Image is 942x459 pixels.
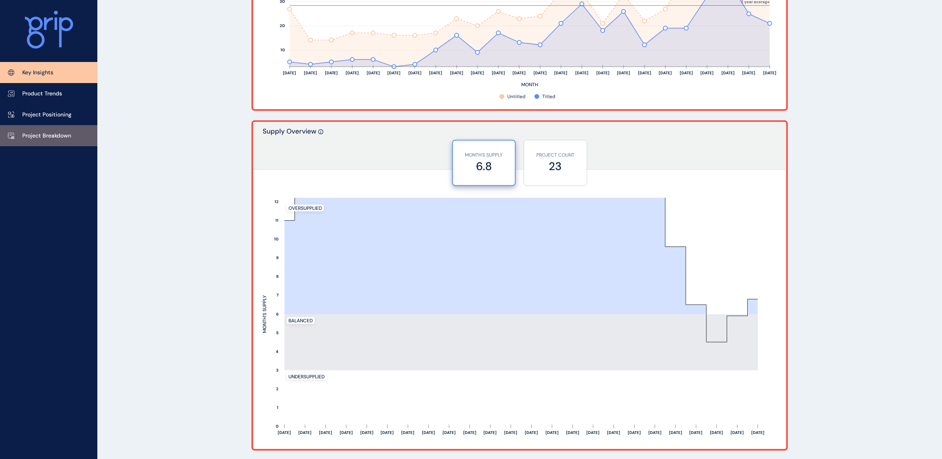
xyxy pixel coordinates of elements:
text: [DATE] [367,70,380,76]
text: 20 [280,23,285,29]
text: [DATE] [492,70,505,76]
p: Supply Overview [263,127,316,169]
text: [DATE] [751,430,764,435]
text: [DATE] [387,70,400,76]
text: [DATE] [513,70,526,76]
p: Product Trends [22,90,62,98]
text: [DATE] [463,430,476,435]
text: [DATE] [648,430,662,435]
text: [DATE] [690,430,703,435]
text: [DATE] [731,430,744,435]
text: [DATE] [742,70,755,76]
text: [DATE] [422,430,435,435]
text: 7 [277,293,279,298]
text: 3 [276,368,279,373]
text: 0 [276,424,279,429]
text: [DATE] [710,430,723,435]
text: [DATE] [680,70,693,76]
text: [DATE] [450,70,463,76]
text: 10 [274,237,279,242]
text: [DATE] [360,430,373,435]
text: 8 [276,274,279,279]
p: Key Insights [22,69,53,77]
text: [DATE] [638,70,651,76]
text: [DATE] [555,70,568,76]
text: [DATE] [340,430,353,435]
text: [DATE] [278,430,291,435]
text: [DATE] [545,430,559,435]
text: [DATE] [659,70,672,76]
text: [DATE] [575,70,588,76]
text: [DATE] [534,70,547,76]
text: 9 [276,256,279,261]
label: 6.8 [457,159,511,174]
text: 5 [276,331,279,336]
text: [DATE] [617,70,630,76]
text: 2 [276,387,279,392]
text: [DATE] [504,430,517,435]
text: [DATE] [721,70,735,76]
text: 6 [276,312,279,317]
text: 10 [280,48,285,53]
text: [DATE] [346,70,359,76]
text: [DATE] [763,70,776,76]
text: MONTH [521,81,538,88]
text: [DATE] [700,70,714,76]
text: [DATE] [408,70,422,76]
text: [DATE] [628,430,641,435]
text: [DATE] [669,430,682,435]
p: PROJECT COUNT [528,152,583,159]
text: [DATE] [566,430,579,435]
p: MONTH'S SUPPLY [457,152,511,159]
text: [DATE] [525,430,538,435]
text: 12 [275,199,279,205]
text: 1 [277,405,279,411]
text: [DATE] [304,70,317,76]
text: [DATE] [429,70,442,76]
text: [DATE] [587,430,600,435]
text: MONTH'S SUPPLY [261,295,268,333]
text: [DATE] [484,430,497,435]
text: [DATE] [325,70,338,76]
text: [DATE] [596,70,609,76]
text: [DATE] [443,430,456,435]
text: [DATE] [319,430,332,435]
p: Project Positioning [22,111,72,119]
text: 4 [276,349,279,354]
text: 11 [275,218,279,223]
text: [DATE] [381,430,394,435]
label: 23 [528,159,583,174]
text: [DATE] [283,70,296,76]
text: [DATE] [298,430,311,435]
text: [DATE] [401,430,414,435]
p: Project Breakdown [22,132,71,140]
text: [DATE] [607,430,620,435]
text: [DATE] [471,70,484,76]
